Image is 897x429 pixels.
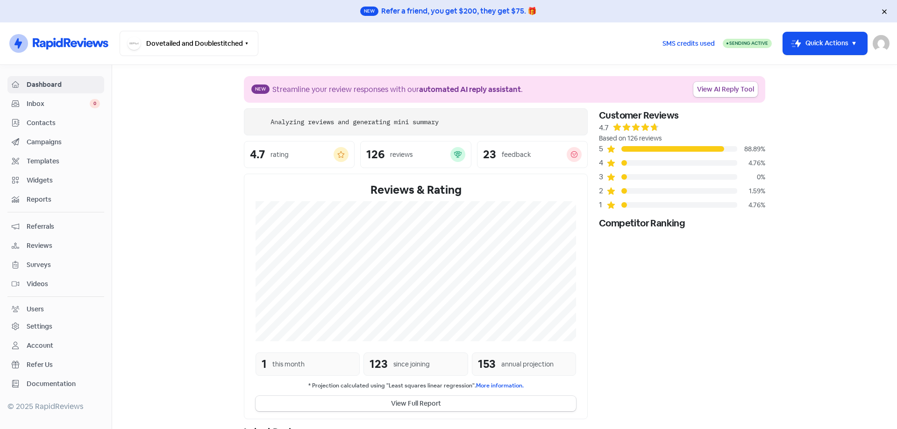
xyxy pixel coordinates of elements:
[873,35,890,52] img: User
[7,134,104,151] a: Campaigns
[390,150,413,160] div: reviews
[360,141,471,168] a: 126reviews
[90,99,100,108] span: 0
[262,356,267,373] div: 1
[477,141,588,168] a: 23feedback
[501,359,554,369] div: annual projection
[393,359,430,369] div: since joining
[7,114,104,132] a: Contacts
[599,171,606,183] div: 3
[27,260,100,270] span: Surveys
[27,118,100,128] span: Contacts
[599,134,765,143] div: Based on 126 reviews
[7,218,104,235] a: Referrals
[27,80,100,90] span: Dashboard
[7,401,104,412] div: © 2025 RapidReviews
[251,84,270,94] span: New
[272,84,523,95] div: Streamline your review responses with our .
[27,99,90,109] span: Inbox
[27,322,52,331] div: Settings
[783,32,867,55] button: Quick Actions
[7,318,104,335] a: Settings
[366,149,384,160] div: 126
[599,216,765,230] div: Competitor Ranking
[271,150,289,160] div: rating
[7,237,104,254] a: Reviews
[662,39,715,49] span: SMS credits used
[7,95,104,113] a: Inbox 0
[478,356,496,373] div: 153
[419,84,521,94] b: automated AI reply assistant
[599,199,606,211] div: 1
[655,38,723,48] a: SMS credits used
[256,396,576,411] button: View Full Report
[7,275,104,293] a: Videos
[693,82,758,97] a: View AI Reply Tool
[7,256,104,274] a: Surveys
[599,108,765,122] div: Customer Reviews
[360,7,378,16] span: New
[27,222,100,232] span: Referrals
[599,143,606,155] div: 5
[737,172,765,182] div: 0%
[27,137,100,147] span: Campaigns
[723,38,772,49] a: Sending Active
[381,6,537,17] div: Refer a friend, you get $200, they get $75. 🎁
[737,144,765,154] div: 88.89%
[737,186,765,196] div: 1.59%
[27,176,100,185] span: Widgets
[271,117,439,127] div: Analyzing reviews and generating mini summary
[7,172,104,189] a: Widgets
[737,200,765,210] div: 4.76%
[27,379,100,389] span: Documentation
[7,356,104,373] a: Refer Us
[7,191,104,208] a: Reports
[256,182,576,198] div: Reviews & Rating
[7,153,104,170] a: Templates
[370,356,388,373] div: 123
[27,341,53,351] div: Account
[7,337,104,354] a: Account
[599,122,609,134] div: 4.7
[502,150,531,160] div: feedback
[27,241,100,251] span: Reviews
[7,76,104,93] a: Dashboard
[244,141,355,168] a: 4.7rating
[729,40,768,46] span: Sending Active
[272,359,305,369] div: this month
[599,185,606,197] div: 2
[599,157,606,169] div: 4
[27,279,100,289] span: Videos
[7,375,104,393] a: Documentation
[483,149,496,160] div: 23
[256,381,576,390] small: * Projection calculated using "Least squares linear regression".
[737,158,765,168] div: 4.76%
[7,301,104,318] a: Users
[476,382,524,389] a: More information.
[27,156,100,166] span: Templates
[27,360,100,370] span: Refer Us
[250,149,265,160] div: 4.7
[27,195,100,204] span: Reports
[120,31,258,56] button: Dovetailed and Doublestitched
[27,304,44,314] div: Users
